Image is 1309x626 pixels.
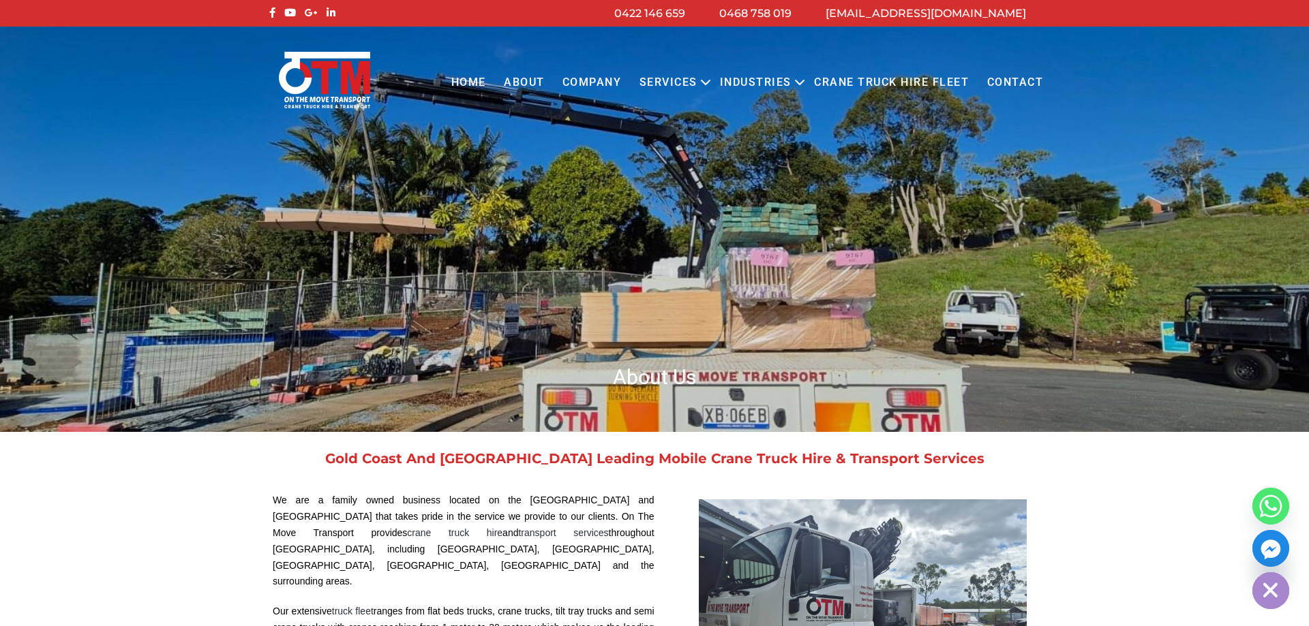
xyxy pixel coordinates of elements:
p: We are a family owned business located on the [GEOGRAPHIC_DATA] and [GEOGRAPHIC_DATA] that takes ... [273,492,654,590]
a: COMPANY [554,64,631,101]
a: 0468 758 019 [719,7,792,20]
a: [EMAIL_ADDRESS][DOMAIN_NAME] [826,7,1026,20]
h1: About Us [266,364,1043,390]
a: Services [631,64,706,101]
a: Contact [978,64,1052,101]
img: Otmtransport [276,50,373,110]
a: About [495,64,554,101]
a: Whatsapp [1252,488,1289,525]
a: Facebook_Messenger [1252,530,1289,567]
a: transport services [518,527,608,538]
a: Industries [711,64,800,101]
a: truck fleet [332,606,374,616]
a: Crane Truck Hire Fleet [805,64,978,101]
a: crane truck hire [407,527,502,538]
a: Home [442,64,494,101]
a: Gold Coast And [GEOGRAPHIC_DATA] Leading Mobile Crane Truck Hire & Transport Services [325,450,984,467]
a: 0422 146 659 [614,7,685,20]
